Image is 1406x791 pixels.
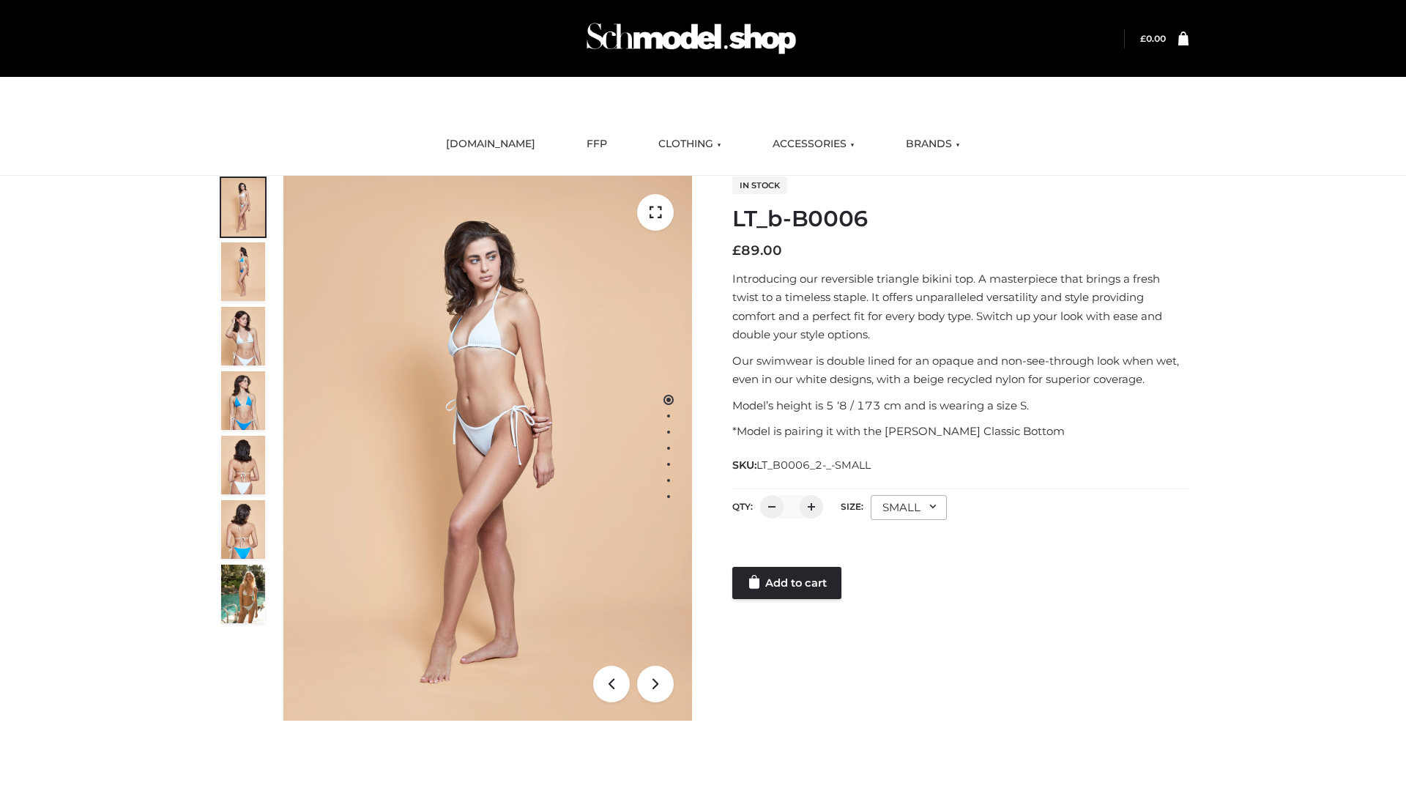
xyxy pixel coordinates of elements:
[841,501,863,512] label: Size:
[895,128,971,160] a: BRANDS
[756,458,871,472] span: LT_B0006_2-_-SMALL
[221,436,265,494] img: ArielClassicBikiniTop_CloudNine_AzureSky_OW114ECO_7-scaled.jpg
[1140,33,1166,44] a: £0.00
[221,307,265,365] img: ArielClassicBikiniTop_CloudNine_AzureSky_OW114ECO_3-scaled.jpg
[221,371,265,430] img: ArielClassicBikiniTop_CloudNine_AzureSky_OW114ECO_4-scaled.jpg
[732,352,1189,389] p: Our swimwear is double lined for an opaque and non-see-through look when wet, even in our white d...
[581,10,801,67] img: Schmodel Admin 964
[732,206,1189,232] h1: LT_b-B0006
[221,565,265,623] img: Arieltop_CloudNine_AzureSky2.jpg
[732,567,841,599] a: Add to cart
[221,500,265,559] img: ArielClassicBikiniTop_CloudNine_AzureSky_OW114ECO_8-scaled.jpg
[1140,33,1166,44] bdi: 0.00
[732,242,782,259] bdi: 89.00
[732,501,753,512] label: QTY:
[435,128,546,160] a: [DOMAIN_NAME]
[732,422,1189,441] p: *Model is pairing it with the [PERSON_NAME] Classic Bottom
[762,128,866,160] a: ACCESSORIES
[221,178,265,237] img: ArielClassicBikiniTop_CloudNine_AzureSky_OW114ECO_1-scaled.jpg
[732,456,872,474] span: SKU:
[221,242,265,301] img: ArielClassicBikiniTop_CloudNine_AzureSky_OW114ECO_2-scaled.jpg
[647,128,732,160] a: CLOTHING
[576,128,618,160] a: FFP
[732,177,787,194] span: In stock
[732,242,741,259] span: £
[732,270,1189,344] p: Introducing our reversible triangle bikini top. A masterpiece that brings a fresh twist to a time...
[1140,33,1146,44] span: £
[732,396,1189,415] p: Model’s height is 5 ‘8 / 173 cm and is wearing a size S.
[871,495,947,520] div: SMALL
[283,176,692,721] img: ArielClassicBikiniTop_CloudNine_AzureSky_OW114ECO_1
